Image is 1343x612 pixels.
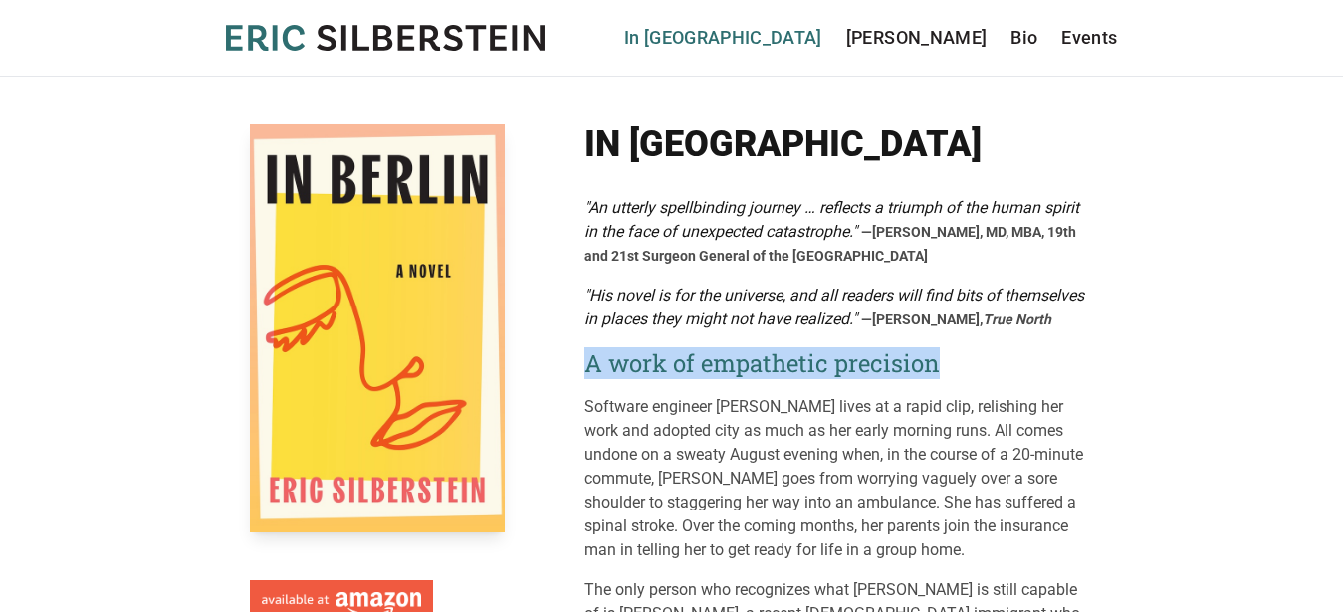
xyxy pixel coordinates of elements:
a: [PERSON_NAME] [846,24,988,52]
h2: A work of empathetic precision [584,347,1094,379]
a: In [GEOGRAPHIC_DATA] [624,24,822,52]
em: True North [983,311,1051,327]
em: "An utterly spellbinding journey … reflects a triumph of the human spirit in the face of unexpect... [584,198,1079,241]
h1: In [GEOGRAPHIC_DATA] [584,124,1094,164]
p: Software engineer [PERSON_NAME] lives at a rapid clip, relishing her work and adopted city as muc... [584,395,1094,562]
a: Bio [1010,24,1037,52]
img: Cover of In Berlin [250,124,505,532]
span: —[PERSON_NAME], [861,311,1051,327]
em: "His novel is for the universe, and all readers will find bits of themselves in places they might... [584,286,1084,328]
a: Events [1061,24,1117,52]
